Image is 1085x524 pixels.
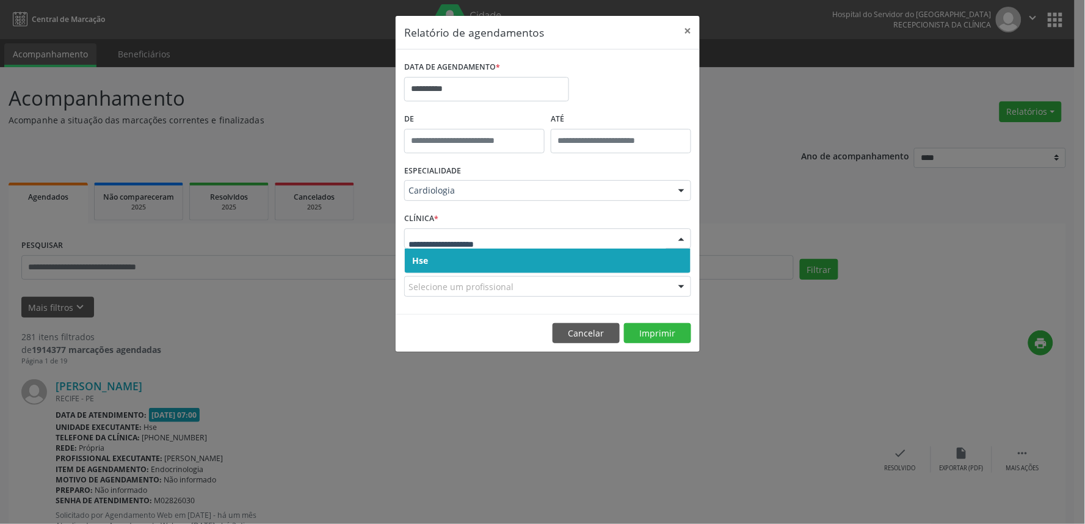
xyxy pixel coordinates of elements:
[408,184,666,197] span: Cardiologia
[404,110,545,129] label: De
[412,255,428,266] span: Hse
[404,209,438,228] label: CLÍNICA
[675,16,700,46] button: Close
[404,162,461,181] label: ESPECIALIDADE
[404,58,500,77] label: DATA DE AGENDAMENTO
[624,323,691,344] button: Imprimir
[408,280,513,293] span: Selecione um profissional
[404,24,544,40] h5: Relatório de agendamentos
[553,323,620,344] button: Cancelar
[551,110,691,129] label: ATÉ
